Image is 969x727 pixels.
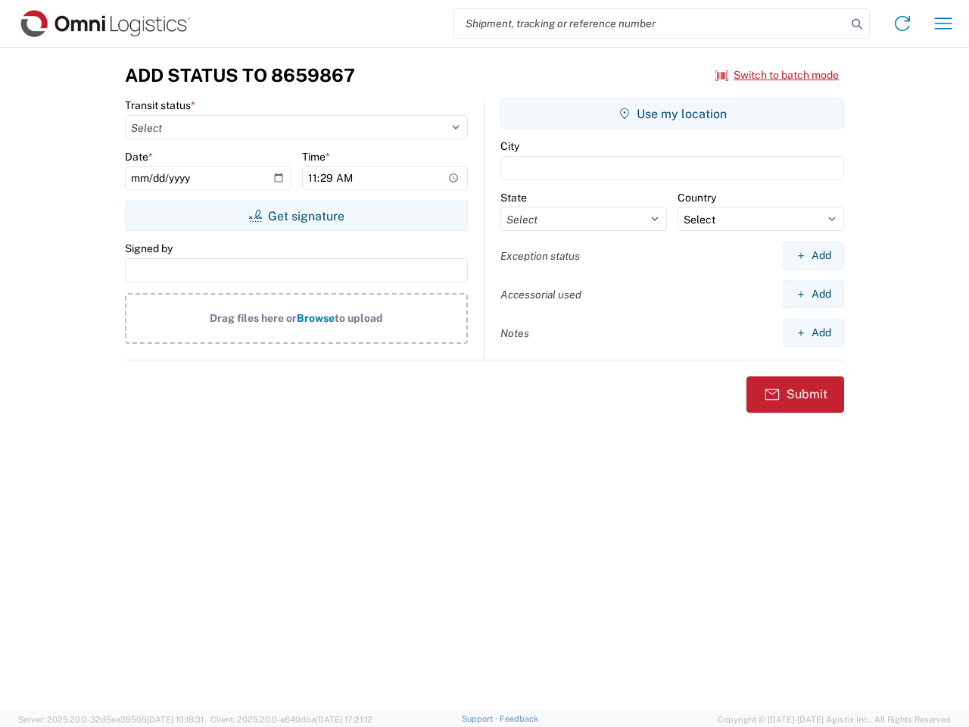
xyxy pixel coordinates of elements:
[147,715,204,724] span: [DATE] 10:18:31
[125,98,195,112] label: Transit status
[715,63,839,88] button: Switch to batch mode
[125,242,173,255] label: Signed by
[500,288,581,301] label: Accessorial used
[500,191,527,204] label: State
[18,715,204,724] span: Server: 2025.20.0-32d5ea39505
[783,280,844,308] button: Add
[500,139,519,153] label: City
[210,312,297,324] span: Drag files here or
[335,312,383,324] span: to upload
[718,713,951,726] span: Copyright © [DATE]-[DATE] Agistix Inc., All Rights Reserved
[125,150,153,164] label: Date
[125,201,468,231] button: Get signature
[746,376,844,413] button: Submit
[302,150,330,164] label: Time
[783,242,844,270] button: Add
[783,319,844,347] button: Add
[500,98,844,129] button: Use my location
[297,312,335,324] span: Browse
[316,715,372,724] span: [DATE] 17:21:12
[454,9,846,38] input: Shipment, tracking or reference number
[210,715,372,724] span: Client: 2025.20.0-e640dba
[678,191,716,204] label: Country
[125,64,355,86] h3: Add Status to 8659867
[500,714,538,723] a: Feedback
[462,714,500,723] a: Support
[500,326,529,340] label: Notes
[500,249,580,263] label: Exception status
